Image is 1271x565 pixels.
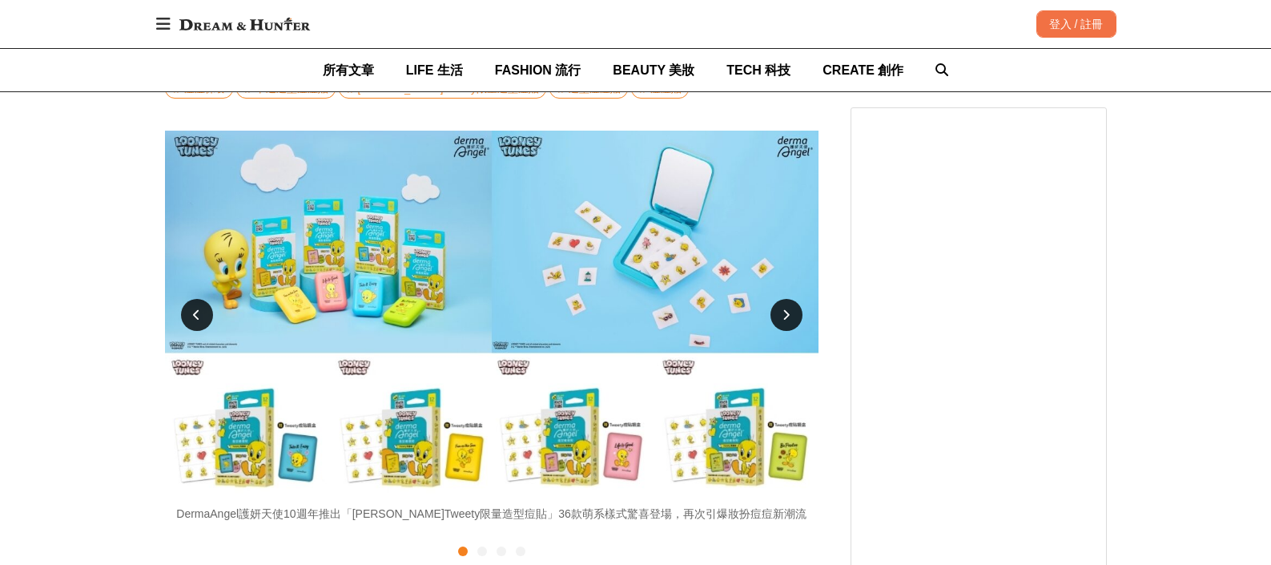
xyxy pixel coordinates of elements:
div: DermaAngel護妍天使10週年推出「[PERSON_NAME]Tweety限量造型痘貼」36款萌系樣式驚喜登場，再次引爆妝扮痘痘新潮流 [165,506,819,523]
a: LIFE 生活 [406,49,463,91]
span: TECH 科技 [726,63,790,77]
a: TECH 科技 [726,49,790,91]
span: CREATE 創作 [823,63,903,77]
span: LIFE 生活 [406,63,463,77]
span: BEAUTY 美妝 [613,63,694,77]
span: FASHION 流行 [495,63,581,77]
a: BEAUTY 美妝 [613,49,694,91]
a: 所有文章 [323,49,374,91]
img: b2d04d59-d970-4c26-9de2-e113cee57608.jpg [165,131,819,498]
img: Dream & Hunter [171,10,318,38]
span: 所有文章 [323,63,374,77]
a: CREATE 創作 [823,49,903,91]
div: 登入 / 註冊 [1036,10,1116,38]
a: FASHION 流行 [495,49,581,91]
